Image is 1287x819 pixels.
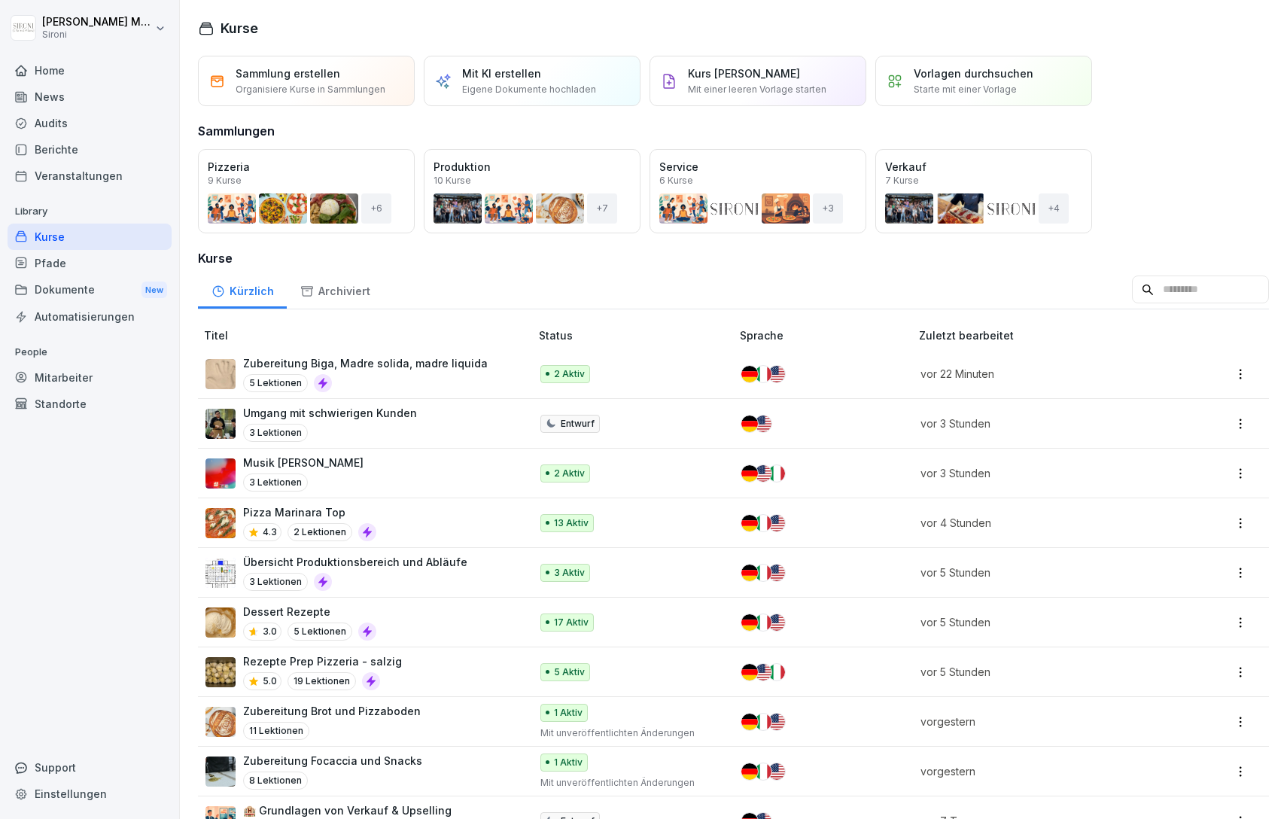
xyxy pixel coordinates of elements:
img: us.svg [755,416,771,432]
p: vor 3 Stunden [920,416,1161,431]
p: Status [539,327,735,343]
img: it.svg [755,614,771,631]
p: People [8,340,172,364]
img: it.svg [755,565,771,581]
img: us.svg [768,366,785,382]
p: vorgestern [920,763,1161,779]
p: 2 Aktiv [554,467,585,480]
div: Audits [8,110,172,136]
p: Mit einer leeren Vorlage starten [688,83,826,96]
img: gmye01l4f1zcre5ud7hs9fxs.png [205,657,236,687]
div: + 3 [813,193,843,224]
p: Kurs [PERSON_NAME] [688,65,800,81]
p: 🏨 Grundlagen von Verkauf & Upselling [243,802,452,818]
img: de.svg [741,763,758,780]
p: 3.0 [263,625,277,638]
p: Zubereitung Biga, Madre solida, madre liquida [243,355,488,371]
p: vorgestern [920,714,1161,729]
img: de.svg [741,465,758,482]
p: 2 Aktiv [554,367,585,381]
img: de.svg [741,714,758,730]
a: Einstellungen [8,781,172,807]
p: Zubereitung Brot und Pizzaboden [243,703,421,719]
a: DokumenteNew [8,276,172,304]
p: Produktion [434,159,631,175]
p: Rezepte Prep Pizzeria - salzig [243,653,402,669]
div: Support [8,754,172,781]
img: de.svg [741,614,758,631]
a: Verkauf7 Kurse+4 [875,149,1092,233]
img: it.svg [768,465,785,482]
img: de.svg [741,515,758,531]
img: us.svg [768,515,785,531]
p: Zubereitung Focaccia und Snacks [243,753,422,769]
a: Automatisierungen [8,303,172,330]
p: Dessert Rezepte [243,604,376,620]
img: yh4wz2vfvintp4rn1kv0mog4.png [205,458,236,489]
img: it.svg [755,763,771,780]
p: Starte mit einer Vorlage [914,83,1017,96]
a: Kurse [8,224,172,250]
div: + 7 [587,193,617,224]
p: 3 Lektionen [243,573,308,591]
p: vor 3 Stunden [920,465,1161,481]
p: 1 Aktiv [554,706,583,720]
div: New [141,282,167,299]
p: [PERSON_NAME] Malec [42,16,152,29]
a: Veranstaltungen [8,163,172,189]
p: 5 Lektionen [288,623,352,641]
p: Mit unveröffentlichten Änderungen [540,776,717,790]
img: it.svg [768,664,785,680]
img: us.svg [768,614,785,631]
div: Standorte [8,391,172,417]
p: Verkauf [885,159,1082,175]
a: Archiviert [287,270,383,309]
p: Sprache [740,327,913,343]
a: Mitarbeiter [8,364,172,391]
p: Library [8,199,172,224]
p: vor 4 Stunden [920,515,1161,531]
a: News [8,84,172,110]
p: Sironi [42,29,152,40]
p: 19 Lektionen [288,672,356,690]
a: Kürzlich [198,270,287,309]
img: de.svg [741,664,758,680]
p: Sammlung erstellen [236,65,340,81]
p: 3 Lektionen [243,473,308,492]
p: vor 5 Stunden [920,614,1161,630]
div: Berichte [8,136,172,163]
h3: Kurse [198,249,1269,267]
img: gxsr99ubtjittqjfg6pwkycm.png [205,757,236,787]
img: it.svg [755,515,771,531]
p: Pizzeria [208,159,405,175]
a: Pizzeria9 Kurse+6 [198,149,415,233]
img: fr9tmtynacnbc68n3kf2tpkd.png [205,607,236,638]
img: ekvwbgorvm2ocewxw43lsusz.png [205,359,236,389]
p: Pizza Marinara Top [243,504,376,520]
p: 13 Aktiv [554,516,589,530]
img: it.svg [755,366,771,382]
p: 4.3 [263,525,277,539]
img: de.svg [741,366,758,382]
p: 1 Aktiv [554,756,583,769]
p: Mit unveröffentlichten Änderungen [540,726,717,740]
p: Zuletzt bearbeitet [919,327,1179,343]
img: jnx4cumldtmuu36vvhh5e6s9.png [205,508,236,538]
p: Titel [204,327,533,343]
p: 3 Lektionen [243,424,308,442]
p: Service [659,159,856,175]
p: 3 Aktiv [554,566,585,580]
p: Übersicht Produktionsbereich und Abläufe [243,554,467,570]
div: + 6 [361,193,391,224]
img: us.svg [755,664,771,680]
p: 6 Kurse [659,176,693,185]
a: Home [8,57,172,84]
